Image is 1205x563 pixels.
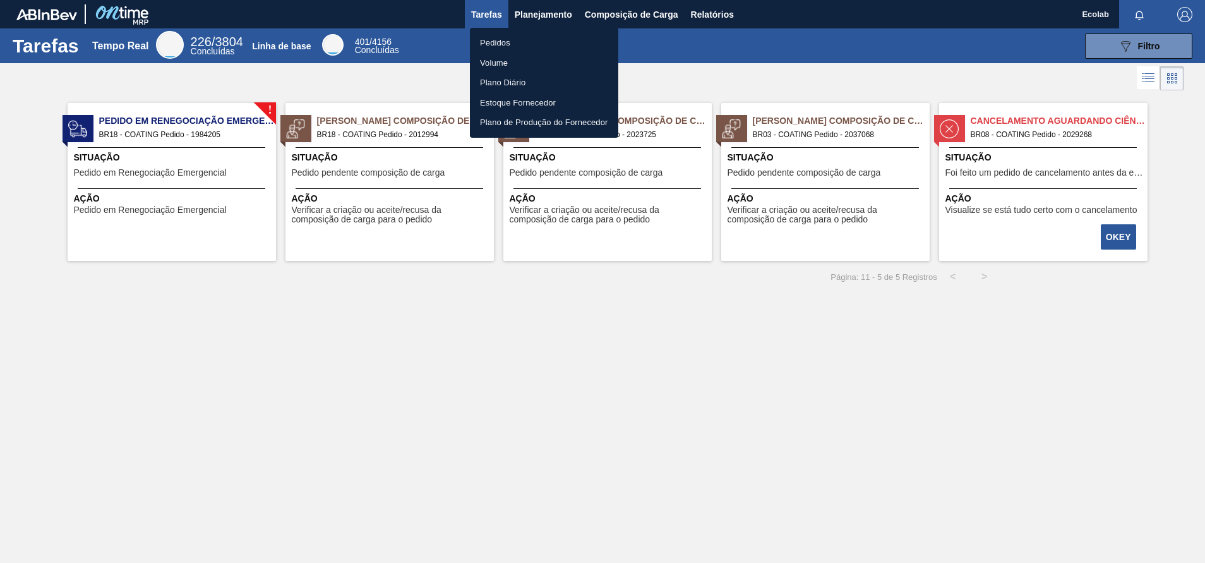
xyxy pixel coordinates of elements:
a: Estoque Fornecedor [470,93,618,113]
a: Pedidos [470,33,618,53]
a: Plano Diário [470,73,618,93]
a: Plano de Produção do Fornecedor [470,112,618,133]
a: Volume [470,53,618,73]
